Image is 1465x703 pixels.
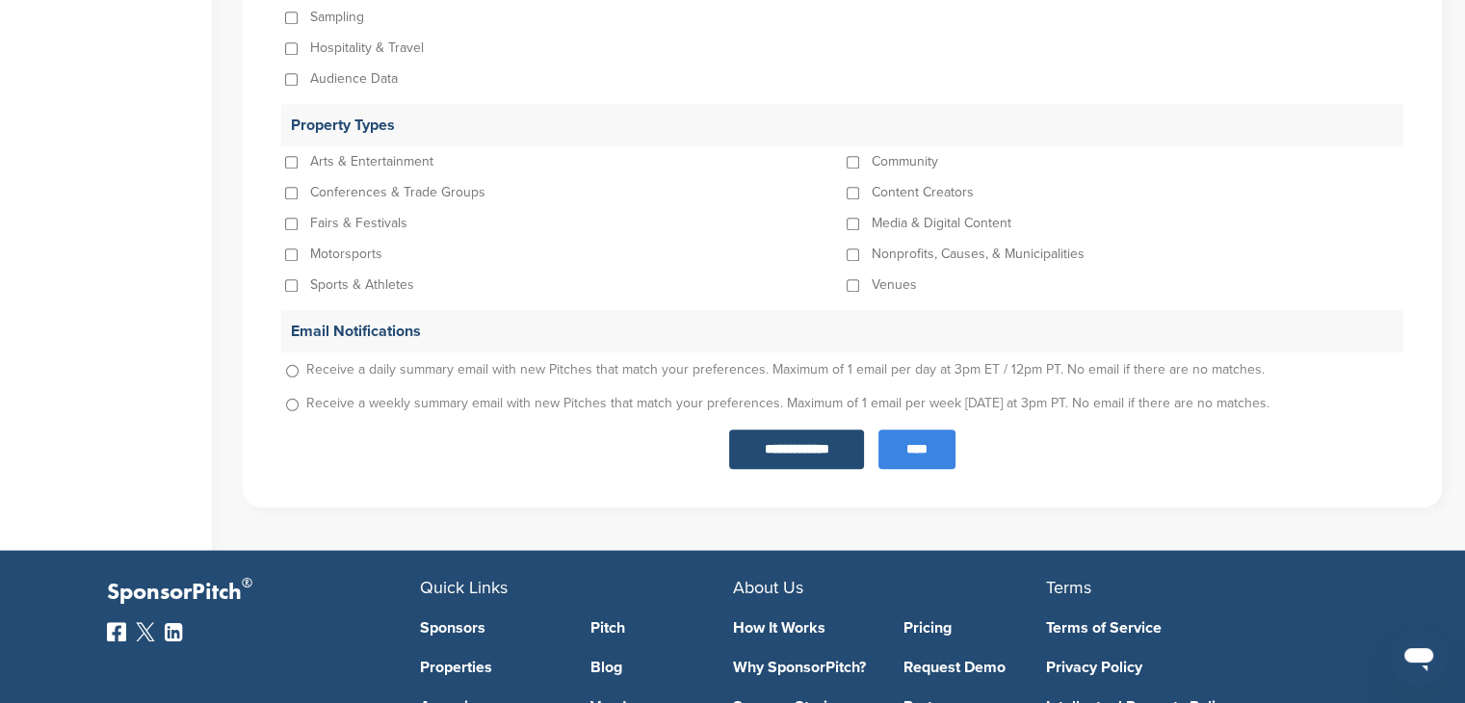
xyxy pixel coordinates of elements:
a: Properties [420,660,562,675]
a: Pricing [903,620,1046,636]
p: Receive a weekly summary email with new Pitches that match your preferences. Maximum of 1 email p... [306,386,1269,420]
p: Sampling [310,2,364,33]
p: Nonprofits, Causes, & Municipalities [872,239,1085,270]
p: Hospitality & Travel [310,33,424,64]
span: Terms [1046,577,1091,598]
p: Fairs & Festivals [310,208,407,239]
iframe: Button to launch messaging window [1388,626,1450,688]
p: Media & Digital Content [872,208,1011,239]
span: ® [242,571,252,595]
p: Content Creators [872,177,974,208]
a: How It Works [733,620,876,636]
a: Sponsors [420,620,562,636]
p: Community [872,146,938,177]
p: Arts & Entertainment [310,146,433,177]
p: SponsorPitch [107,579,420,607]
p: Email Notifications [281,310,1403,352]
p: Receive a daily summary email with new Pitches that match your preferences. Maximum of 1 email pe... [306,352,1265,386]
p: Property Types [281,104,1403,146]
a: Blog [590,660,733,675]
a: Privacy Policy [1046,660,1330,675]
a: Request Demo [903,660,1046,675]
span: About Us [733,577,803,598]
p: Conferences & Trade Groups [310,177,485,208]
p: Audience Data [310,64,398,94]
img: Facebook [107,622,126,641]
p: Sports & Athletes [310,270,414,300]
a: Terms of Service [1046,620,1330,636]
p: Motorsports [310,239,382,270]
p: Venues [872,270,917,300]
a: Why SponsorPitch? [733,660,876,675]
img: Twitter [136,622,155,641]
a: Pitch [590,620,733,636]
span: Quick Links [420,577,508,598]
